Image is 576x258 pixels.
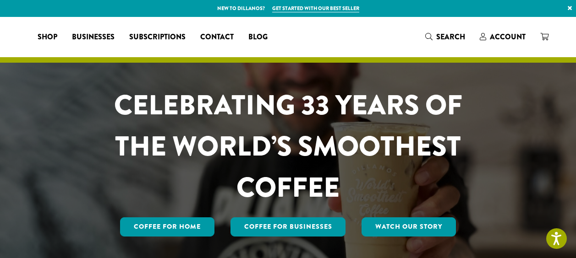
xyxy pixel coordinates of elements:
[120,217,214,236] a: Coffee for Home
[200,32,234,43] span: Contact
[129,32,186,43] span: Subscriptions
[436,32,465,42] span: Search
[230,217,346,236] a: Coffee For Businesses
[362,217,456,236] a: Watch Our Story
[418,29,472,44] a: Search
[248,32,268,43] span: Blog
[72,32,115,43] span: Businesses
[490,32,526,42] span: Account
[38,32,57,43] span: Shop
[87,85,489,208] h1: CELEBRATING 33 YEARS OF THE WORLD’S SMOOTHEST COFFEE
[272,5,359,12] a: Get started with our best seller
[30,30,65,44] a: Shop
